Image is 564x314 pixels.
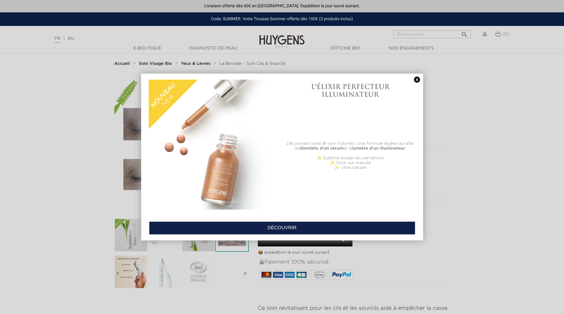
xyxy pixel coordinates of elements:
p: ✨ Ultra naturel [285,165,416,170]
p: ✨ Sublime toutes les carnations [285,156,416,160]
b: lumière d'un illuminateur [352,146,405,151]
p: ✨ Glow sur mesure [285,160,416,165]
b: bienfaits d'un sérum [300,146,343,151]
a: DÉCOUVRIR [149,221,415,235]
h1: L'ÉLIXIR PERFECTEUR ILLUMINATEUR [285,83,416,99]
p: Découvrez notre #1 soin hybride ! Une formule légère qui allie les et la . [285,141,416,151]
